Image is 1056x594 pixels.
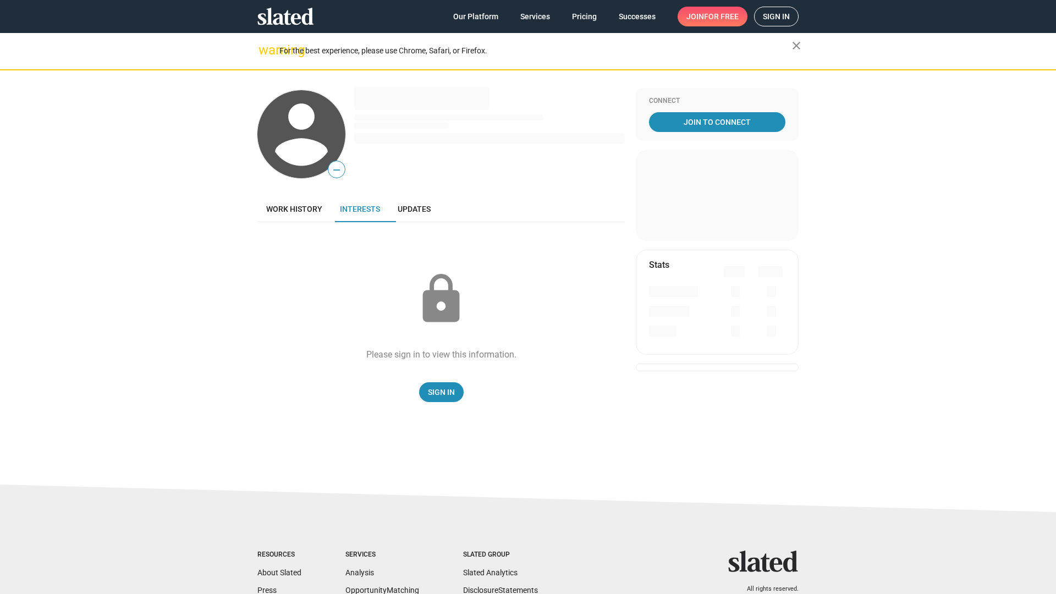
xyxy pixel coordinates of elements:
[649,112,785,132] a: Join To Connect
[257,568,301,577] a: About Slated
[619,7,656,26] span: Successes
[279,43,792,58] div: For the best experience, please use Chrome, Safari, or Firefox.
[257,551,301,559] div: Resources
[563,7,606,26] a: Pricing
[398,205,431,213] span: Updates
[763,7,790,26] span: Sign in
[649,259,669,271] mat-card-title: Stats
[366,349,516,360] div: Please sign in to view this information.
[572,7,597,26] span: Pricing
[651,112,783,132] span: Join To Connect
[520,7,550,26] span: Services
[463,551,538,559] div: Slated Group
[389,196,439,222] a: Updates
[345,568,374,577] a: Analysis
[678,7,747,26] a: Joinfor free
[340,205,380,213] span: Interests
[414,272,469,327] mat-icon: lock
[331,196,389,222] a: Interests
[328,163,345,177] span: —
[649,97,785,106] div: Connect
[512,7,559,26] a: Services
[428,382,455,402] span: Sign In
[686,7,739,26] span: Join
[419,382,464,402] a: Sign In
[258,43,272,57] mat-icon: warning
[345,551,419,559] div: Services
[610,7,664,26] a: Successes
[257,196,331,222] a: Work history
[790,39,803,52] mat-icon: close
[704,7,739,26] span: for free
[453,7,498,26] span: Our Platform
[444,7,507,26] a: Our Platform
[463,568,518,577] a: Slated Analytics
[754,7,799,26] a: Sign in
[266,205,322,213] span: Work history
